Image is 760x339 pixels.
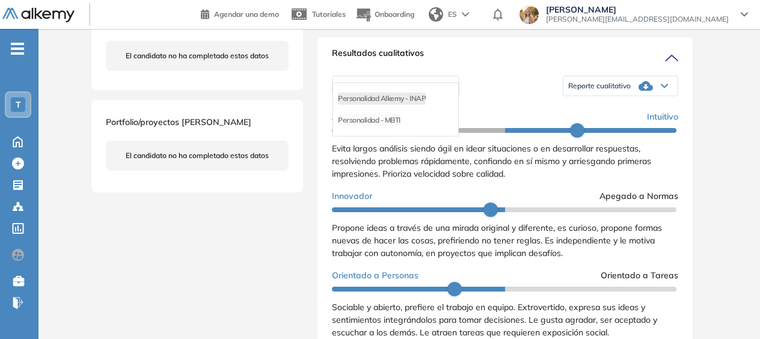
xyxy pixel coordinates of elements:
span: Personalidad Alkemy - INAP [337,81,432,91]
button: Onboarding [355,2,414,28]
span: Innovador [332,190,372,203]
span: ES [448,9,457,20]
span: Agendar una demo [214,10,279,19]
span: El candidato no ha completado estos datos [126,150,269,161]
span: Intuitivo [647,111,678,123]
span: T [16,100,21,109]
iframe: Chat Widget [700,281,760,339]
div: Widget de chat [700,281,760,339]
span: Apegado a Normas [599,190,678,203]
span: Propone ideas a través de una mirada original y diferente, es curioso, propone formas nuevas de h... [332,222,662,258]
span: [PERSON_NAME] [546,5,729,14]
span: Onboarding [375,10,414,19]
li: Personalidad - MBTI [338,114,400,126]
img: world [429,7,443,22]
span: Tutoriales [312,10,346,19]
span: Resultados cualitativos [332,47,424,66]
span: [PERSON_NAME][EMAIL_ADDRESS][DOMAIN_NAME] [546,14,729,24]
span: Evita largos análisis siendo ágil en idear situaciones o en desarrollar respuestas, resolviendo p... [332,143,651,179]
img: arrow [462,12,469,17]
span: Analítico [332,111,366,123]
a: Agendar una demo [201,6,279,20]
span: Reporte cualitativo [568,81,631,91]
span: Orientado a Personas [332,269,418,282]
span: El candidato no ha completado estos datos [126,50,269,61]
i: - [11,47,24,50]
li: Personalidad Alkemy - INAP [338,93,426,105]
img: Logo [2,8,75,23]
span: Sociable y abierto, prefiere el trabajo en equipo. Extrovertido, expresa sus ideas y sentimientos... [332,302,657,338]
span: Portfolio/proyectos [PERSON_NAME] [106,117,251,127]
span: Orientado a Tareas [601,269,678,282]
